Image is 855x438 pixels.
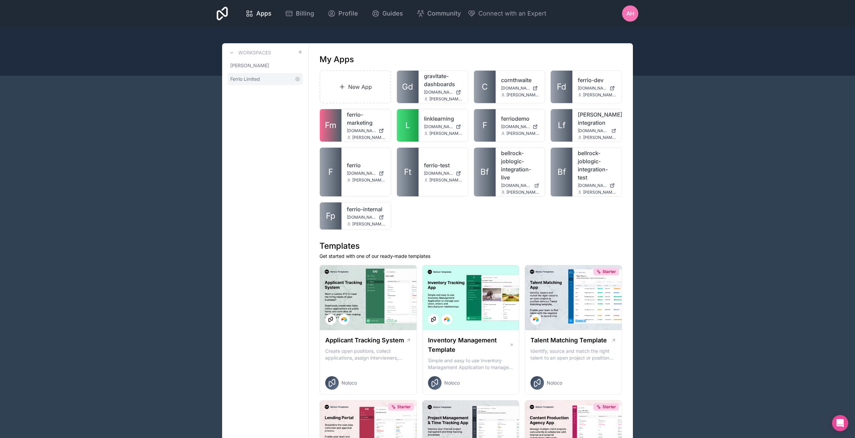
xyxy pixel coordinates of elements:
[338,9,358,18] span: Profile
[533,317,539,322] img: Airtable Logo
[319,253,622,260] p: Get started with one of our ready-made templates
[228,59,303,72] a: [PERSON_NAME]
[296,9,314,18] span: Billing
[428,336,509,355] h1: Inventory Management Template
[501,149,540,181] a: bellrock-joblogic-integration-live
[444,317,450,322] img: Airtable Logo
[347,171,376,176] span: [DOMAIN_NAME]
[320,202,341,229] a: Fp
[326,211,335,221] span: Fp
[478,9,546,18] span: Connect with an Expert
[230,76,260,82] span: Ferrio Limited
[429,96,462,102] span: [PERSON_NAME][EMAIL_ADDRESS][PERSON_NAME][PERSON_NAME][DOMAIN_NAME]
[578,111,616,127] a: [PERSON_NAME]-integration
[480,167,489,177] span: Bf
[397,71,419,103] a: Gd
[238,49,271,56] h3: Workspaces
[551,71,572,103] a: Fd
[325,120,336,131] span: Fm
[547,380,562,386] span: Noloco
[397,109,419,142] a: L
[328,167,333,177] span: F
[530,348,616,361] p: Identify, source and match the right talent to an open project or position with our Talent Matchi...
[352,135,385,140] span: [PERSON_NAME][EMAIL_ADDRESS][PERSON_NAME][PERSON_NAME][DOMAIN_NAME]
[341,380,357,386] span: Noloco
[429,177,462,183] span: [PERSON_NAME][EMAIL_ADDRESS][PERSON_NAME][PERSON_NAME][DOMAIN_NAME]
[405,120,410,131] span: L
[482,81,488,92] span: C
[424,124,462,129] a: [DOMAIN_NAME]
[444,380,460,386] span: Noloco
[578,76,616,84] a: ferrio-dev
[228,73,303,85] a: Ferrio Limited
[347,161,385,169] a: ferrio
[530,336,607,345] h1: Talent Matching Template
[602,404,616,410] span: Starter
[583,92,616,98] span: [PERSON_NAME][EMAIL_ADDRESS][PERSON_NAME][PERSON_NAME][DOMAIN_NAME]
[352,221,385,227] span: [PERSON_NAME][EMAIL_ADDRESS][PERSON_NAME][PERSON_NAME][DOMAIN_NAME]
[506,131,540,136] span: [PERSON_NAME][EMAIL_ADDRESS][PERSON_NAME][PERSON_NAME][DOMAIN_NAME]
[319,54,354,65] h1: My Apps
[501,86,530,91] span: [DOMAIN_NAME]
[347,128,376,133] span: [DOMAIN_NAME]
[501,76,540,84] a: cornthwaite
[347,215,385,220] a: [DOMAIN_NAME]
[319,241,622,251] h1: Templates
[320,109,341,142] a: Fm
[429,131,462,136] span: [PERSON_NAME][EMAIL_ADDRESS][PERSON_NAME][PERSON_NAME][DOMAIN_NAME]
[557,167,566,177] span: Bf
[366,6,408,21] a: Guides
[832,415,848,431] div: Open Intercom Messenger
[578,183,607,188] span: [DOMAIN_NAME]
[347,171,385,176] a: [DOMAIN_NAME]
[402,81,413,92] span: Gd
[347,205,385,213] a: ferrio-internal
[347,111,385,127] a: ferrio-marketing
[578,86,616,91] a: [DOMAIN_NAME]
[424,171,462,176] a: [DOMAIN_NAME]
[557,81,566,92] span: Fd
[501,183,532,188] span: [DOMAIN_NAME]
[397,148,419,196] a: Ft
[482,120,487,131] span: F
[501,115,540,123] a: ferriodemo
[427,9,461,18] span: Community
[322,6,363,21] a: Profile
[397,404,411,410] span: Starter
[474,148,496,196] a: Bf
[501,183,540,188] a: [DOMAIN_NAME]
[319,70,391,103] a: New App
[578,183,616,188] a: [DOMAIN_NAME]
[347,128,385,133] a: [DOMAIN_NAME]
[583,135,616,140] span: [PERSON_NAME][EMAIL_ADDRESS][PERSON_NAME][PERSON_NAME][DOMAIN_NAME]
[583,190,616,195] span: [PERSON_NAME][EMAIL_ADDRESS][PERSON_NAME][PERSON_NAME][DOMAIN_NAME]
[551,148,572,196] a: Bf
[506,190,540,195] span: [PERSON_NAME][EMAIL_ADDRESS][PERSON_NAME][PERSON_NAME][DOMAIN_NAME]
[424,161,462,169] a: ferrio-test
[325,348,411,361] p: Create open positions, collect applications, assign interviewers, centralise candidate feedback a...
[352,177,385,183] span: [PERSON_NAME][EMAIL_ADDRESS][PERSON_NAME][PERSON_NAME][DOMAIN_NAME]
[506,92,540,98] span: [PERSON_NAME][EMAIL_ADDRESS][PERSON_NAME][PERSON_NAME][DOMAIN_NAME]
[320,148,341,196] a: F
[578,128,609,133] span: [DOMAIN_NAME]
[551,109,572,142] a: Lf
[424,72,462,88] a: gravitate-dashboards
[501,124,530,129] span: [DOMAIN_NAME]
[382,9,403,18] span: Guides
[256,9,271,18] span: Apps
[602,269,616,274] span: Starter
[280,6,319,21] a: Billing
[428,357,514,371] p: Simple and easy to use Inventory Management Application to manage your stock, orders and Manufact...
[578,128,616,133] a: [DOMAIN_NAME]
[578,86,607,91] span: [DOMAIN_NAME]
[325,336,404,345] h1: Applicant Tracking System
[411,6,466,21] a: Community
[468,9,546,18] button: Connect with an Expert
[501,86,540,91] a: [DOMAIN_NAME]
[347,215,376,220] span: [DOMAIN_NAME]
[578,149,616,181] a: bellrock-joblogic-integration-test
[230,62,269,69] span: [PERSON_NAME]
[424,124,453,129] span: [DOMAIN_NAME]
[341,317,347,322] img: Airtable Logo
[474,71,496,103] a: C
